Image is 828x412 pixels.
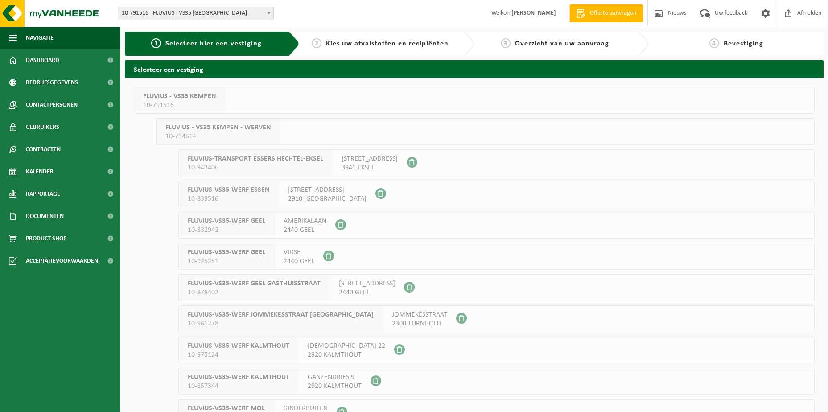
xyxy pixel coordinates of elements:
[26,250,98,272] span: Acceptatievoorwaarden
[308,342,385,350] span: [DEMOGRAPHIC_DATA] 22
[188,154,323,163] span: FLUVIUS-TRANSPORT ESSERS HECHTEL-EKSEL
[188,350,289,359] span: 10-975124
[326,40,449,47] span: Kies uw afvalstoffen en recipiënten
[392,310,447,319] span: JOMMEKESSTRAAT
[26,183,60,205] span: Rapportage
[26,27,54,49] span: Navigatie
[165,123,271,132] span: FLUVIUS - VS35 KEMPEN - WERVEN
[188,288,321,297] span: 10-878402
[288,185,367,194] span: [STREET_ADDRESS]
[143,92,216,101] span: FLUVIUS - VS35 KEMPEN
[188,342,289,350] span: FLUVIUS-VS35-WERF KALMTHOUT
[588,9,639,18] span: Offerte aanvragen
[308,382,362,391] span: 2920 KALMTHOUT
[308,350,385,359] span: 2920 KALMTHOUT
[284,248,314,257] span: VIDSE
[188,310,374,319] span: FLUVIUS-VS35-WERF JOMMEKESSTRAAT [GEOGRAPHIC_DATA]
[188,279,321,288] span: FLUVIUS-VS35-WERF GEEL GASTHUISSTRAAT
[118,7,273,20] span: 10-791516 - FLUVIUS - VS35 KEMPEN
[125,60,824,78] h2: Selecteer een vestiging
[188,319,374,328] span: 10-961278
[339,279,395,288] span: [STREET_ADDRESS]
[515,40,609,47] span: Overzicht van uw aanvraag
[342,163,398,172] span: 3941 EKSEL
[26,138,61,161] span: Contracten
[143,101,216,110] span: 10-791516
[188,226,265,235] span: 10-832942
[392,319,447,328] span: 2300 TURNHOUT
[188,382,289,391] span: 10-857344
[284,257,314,266] span: 2440 GEEL
[188,248,265,257] span: FLUVIUS-VS35-WERF GEEL
[165,132,271,141] span: 10-794614
[188,257,265,266] span: 10-925251
[26,227,66,250] span: Product Shop
[501,38,511,48] span: 3
[342,154,398,163] span: [STREET_ADDRESS]
[188,194,270,203] span: 10-839516
[308,373,362,382] span: GANZENDRIES 9
[118,7,274,20] span: 10-791516 - FLUVIUS - VS35 KEMPEN
[284,217,326,226] span: AMERIKALAAN
[188,373,289,382] span: FLUVIUS-VS35-WERF KALMTHOUT
[569,4,643,22] a: Offerte aanvragen
[188,217,265,226] span: FLUVIUS-VS35-WERF GEEL
[511,10,556,16] strong: [PERSON_NAME]
[26,49,59,71] span: Dashboard
[26,116,59,138] span: Gebruikers
[288,194,367,203] span: 2910 [GEOGRAPHIC_DATA]
[26,94,78,116] span: Contactpersonen
[165,40,262,47] span: Selecteer hier een vestiging
[26,161,54,183] span: Kalender
[188,163,323,172] span: 10-943406
[709,38,719,48] span: 4
[26,205,64,227] span: Documenten
[284,226,326,235] span: 2440 GEEL
[339,288,395,297] span: 2440 GEEL
[188,185,270,194] span: FLUVIUS-VS35-WERF ESSEN
[26,71,78,94] span: Bedrijfsgegevens
[724,40,763,47] span: Bevestiging
[151,38,161,48] span: 1
[312,38,321,48] span: 2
